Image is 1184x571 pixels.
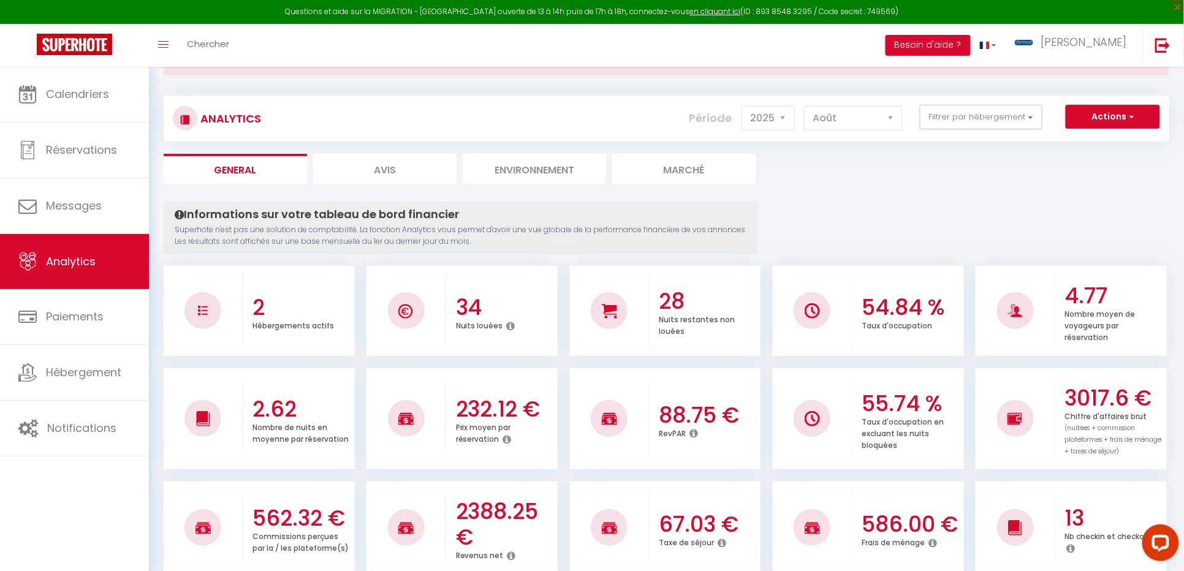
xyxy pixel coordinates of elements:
[1008,411,1023,426] img: NO IMAGE
[862,295,960,320] h3: 54.84 %
[252,529,349,553] p: Commissions perçues par la / les plateforme(s)
[456,548,504,561] p: Revenus net
[252,420,349,444] p: Nombre de nuits en moyenne par réservation
[46,254,96,269] span: Analytics
[456,420,511,444] p: Prix moyen par réservation
[659,512,757,537] h3: 67.03 €
[886,35,971,56] button: Besoin d'aide ?
[659,312,735,336] p: Nuits restantes non louées
[1066,105,1160,129] button: Actions
[456,396,555,422] h3: 232.12 €
[659,535,714,548] p: Taxe de séjour
[46,86,109,102] span: Calendriers
[175,208,746,221] h4: Informations sur votre tableau de bord financier
[1133,520,1184,571] iframe: LiveChat chat widget
[252,505,351,531] h3: 562.32 €
[1065,529,1153,542] p: Nb checkin et checkout
[456,499,555,550] h3: 2388.25 €
[659,403,757,428] h3: 88.75 €
[1006,24,1142,67] a: ... [PERSON_NAME]
[178,24,238,67] a: Chercher
[175,224,746,248] p: Superhote n'est pas une solution de comptabilité. La fonction Analytics vous permet d'avoir une v...
[1065,409,1162,456] p: Chiffre d'affaires brut
[1041,34,1127,50] span: [PERSON_NAME]
[164,154,307,184] li: General
[252,318,334,331] p: Hébergements actifs
[313,154,457,184] li: Avis
[1065,283,1164,309] h3: 4.77
[46,365,121,380] span: Hébergement
[456,318,503,331] p: Nuits louées
[37,34,112,55] img: Super Booking
[1065,306,1136,342] p: Nombre moyen de voyageurs par réservation
[46,309,104,324] span: Paiements
[197,105,261,132] h3: Analytics
[862,414,944,450] p: Taux d'occupation en excluant les nuits bloquées
[252,396,351,422] h3: 2.62
[659,289,757,314] h3: 28
[1155,57,1161,68] button: Close
[862,318,932,331] p: Taux d'occupation
[1155,37,1171,53] img: logout
[690,6,741,17] a: en cliquant ici
[456,295,555,320] h3: 34
[862,391,960,417] h3: 55.74 %
[612,154,756,184] li: Marché
[805,411,820,426] img: NO IMAGE
[862,535,925,548] p: Frais de ménage
[862,512,960,537] h3: 586.00 €
[1015,40,1033,45] img: ...
[1065,505,1164,531] h3: 13
[689,105,732,132] label: Période
[1065,423,1162,456] span: (nuitées + commission plateformes + frais de ménage + taxes de séjour)
[252,295,351,320] h3: 2
[463,154,606,184] li: Environnement
[187,37,229,50] span: Chercher
[46,198,102,213] span: Messages
[198,306,208,316] img: NO IMAGE
[659,426,686,439] p: RevPAR
[1065,385,1164,411] h3: 3017.6 €
[46,142,117,157] span: Réservations
[47,420,116,436] span: Notifications
[920,105,1042,129] button: Filtrer par hébergement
